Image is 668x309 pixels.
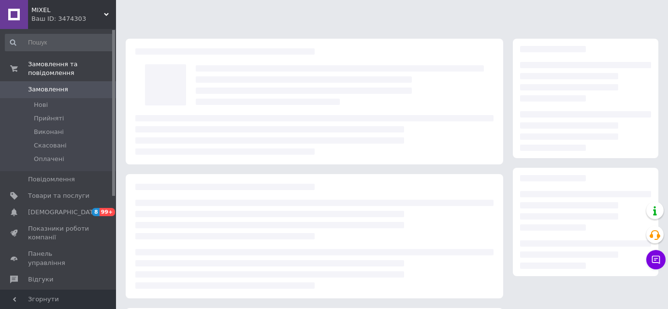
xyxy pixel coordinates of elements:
span: Відгуки [28,275,53,284]
span: Замовлення та повідомлення [28,60,116,77]
input: Пошук [5,34,114,51]
span: Скасовані [34,141,67,150]
span: Оплачені [34,155,64,163]
span: Замовлення [28,85,68,94]
span: Прийняті [34,114,64,123]
span: Виконані [34,128,64,136]
span: Панель управління [28,250,89,267]
span: Показники роботи компанії [28,224,89,242]
span: Повідомлення [28,175,75,184]
span: MIXEL [31,6,104,15]
span: [DEMOGRAPHIC_DATA] [28,208,100,217]
span: Товари та послуги [28,191,89,200]
div: Ваш ID: 3474303 [31,15,116,23]
span: 8 [92,208,100,216]
span: 99+ [100,208,116,216]
span: Нові [34,101,48,109]
button: Чат з покупцем [646,250,666,269]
